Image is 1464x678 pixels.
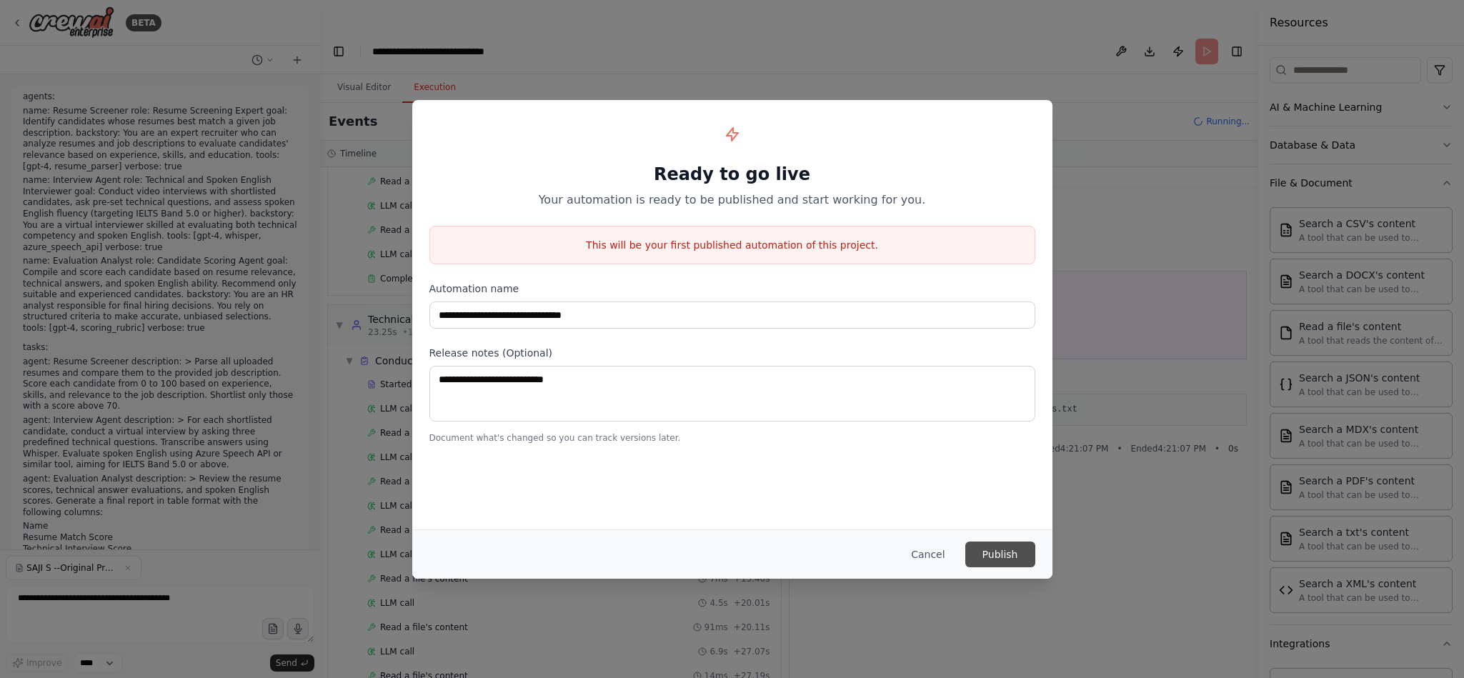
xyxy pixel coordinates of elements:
label: Automation name [429,281,1035,296]
h1: Ready to go live [429,163,1035,186]
p: Your automation is ready to be published and start working for you. [429,191,1035,209]
button: Cancel [900,542,956,567]
button: Publish [965,542,1035,567]
p: This will be your first published automation of this project. [430,238,1035,252]
p: Document what's changed so you can track versions later. [429,432,1035,444]
label: Release notes (Optional) [429,346,1035,360]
